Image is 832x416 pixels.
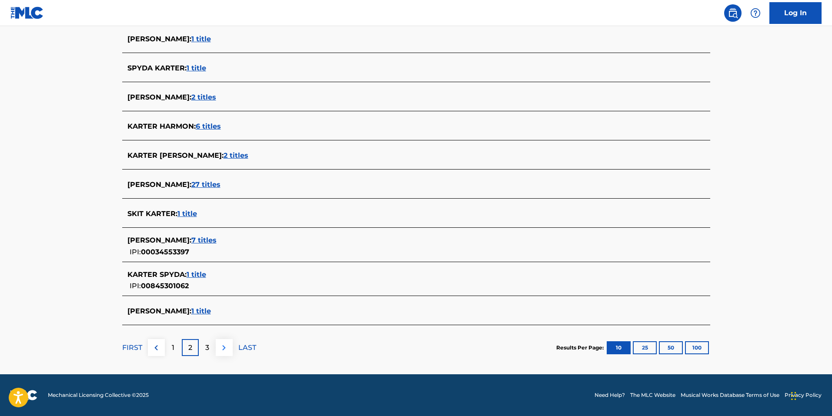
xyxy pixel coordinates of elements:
button: 25 [633,341,657,354]
p: Results Per Page: [556,344,606,352]
img: search [728,8,738,18]
span: Mechanical Licensing Collective © 2025 [48,391,149,399]
span: IPI: [130,282,141,290]
p: FIRST [122,343,142,353]
span: KARTER HARMON : [127,122,196,130]
p: LAST [238,343,256,353]
span: [PERSON_NAME] : [127,93,191,101]
span: 1 title [187,64,206,72]
span: 1 title [191,307,211,315]
span: 1 title [187,270,206,279]
a: Need Help? [595,391,625,399]
p: 2 [188,343,192,353]
a: Privacy Policy [785,391,822,399]
span: 1 title [177,210,197,218]
span: 00034553397 [141,248,189,256]
span: 00845301062 [141,282,189,290]
a: Musical Works Database Terms of Use [681,391,779,399]
span: 1 title [191,35,211,43]
span: [PERSON_NAME] : [127,236,191,244]
span: KARTER SPYDA : [127,270,187,279]
span: [PERSON_NAME] : [127,307,191,315]
p: 3 [205,343,209,353]
span: SPYDA KARTER : [127,64,187,72]
span: SKIT KARTER : [127,210,177,218]
button: 50 [659,341,683,354]
img: right [219,343,229,353]
a: Public Search [724,4,742,22]
button: 100 [685,341,709,354]
a: Log In [769,2,822,24]
span: 2 titles [191,93,216,101]
img: help [750,8,761,18]
div: Drag [791,383,796,409]
div: Help [747,4,764,22]
button: 10 [607,341,631,354]
span: 2 titles [224,151,248,160]
img: MLC Logo [10,7,44,19]
span: [PERSON_NAME] : [127,35,191,43]
a: The MLC Website [630,391,675,399]
img: logo [10,390,37,400]
iframe: Chat Widget [789,374,832,416]
img: left [151,343,161,353]
span: [PERSON_NAME] : [127,180,191,189]
span: 6 titles [196,122,221,130]
span: IPI: [130,248,141,256]
span: 27 titles [191,180,221,189]
span: KARTER [PERSON_NAME] : [127,151,224,160]
p: 1 [172,343,174,353]
span: 7 titles [191,236,217,244]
